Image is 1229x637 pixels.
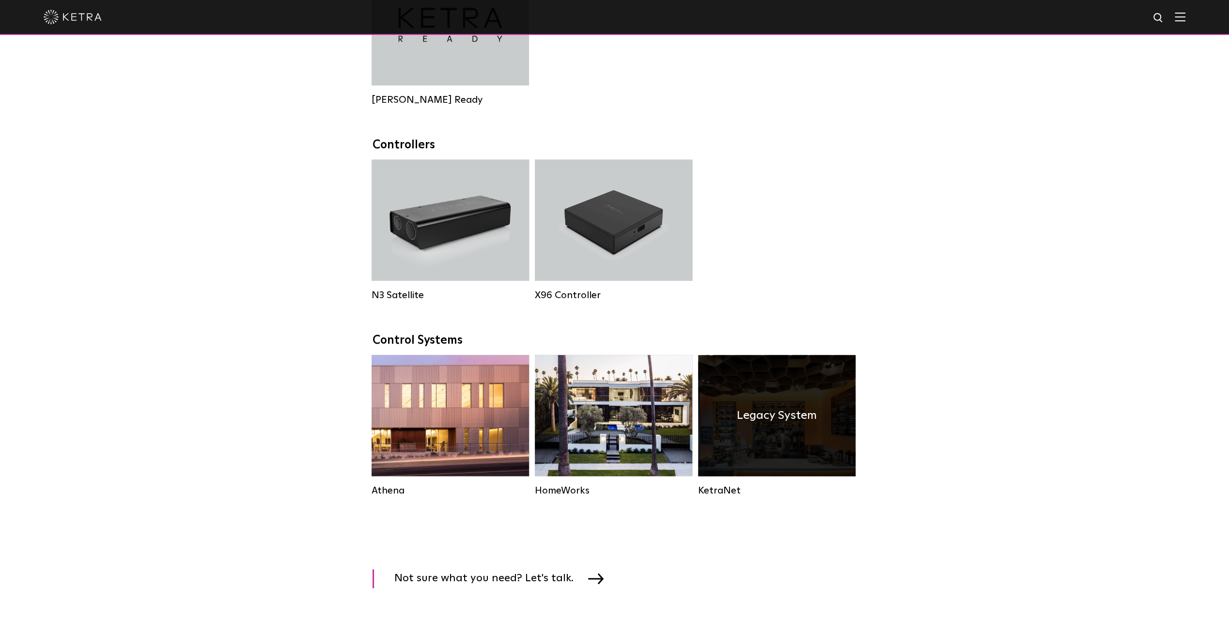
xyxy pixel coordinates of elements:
div: X96 Controller [535,289,692,301]
div: [PERSON_NAME] Ready [372,94,529,106]
img: ketra-logo-2019-white [44,10,102,24]
div: Control Systems [373,334,857,348]
div: N3 Satellite [372,289,529,301]
div: Athena [372,485,529,496]
a: N3 Satellite N3 Satellite [372,159,529,301]
a: Athena Commercial Solution [372,355,529,496]
a: KetraNet Legacy System [698,355,856,496]
div: HomeWorks [535,485,692,496]
h4: Legacy System [737,406,817,425]
div: Controllers [373,138,857,152]
img: arrow [588,573,604,584]
div: KetraNet [698,485,856,496]
a: HomeWorks Residential Solution [535,355,692,496]
img: search icon [1152,12,1165,24]
img: Hamburger%20Nav.svg [1175,12,1185,21]
span: Not sure what you need? Let's talk. [394,569,588,588]
a: X96 Controller X96 Controller [535,159,692,301]
a: Not sure what you need? Let's talk. [373,569,616,588]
